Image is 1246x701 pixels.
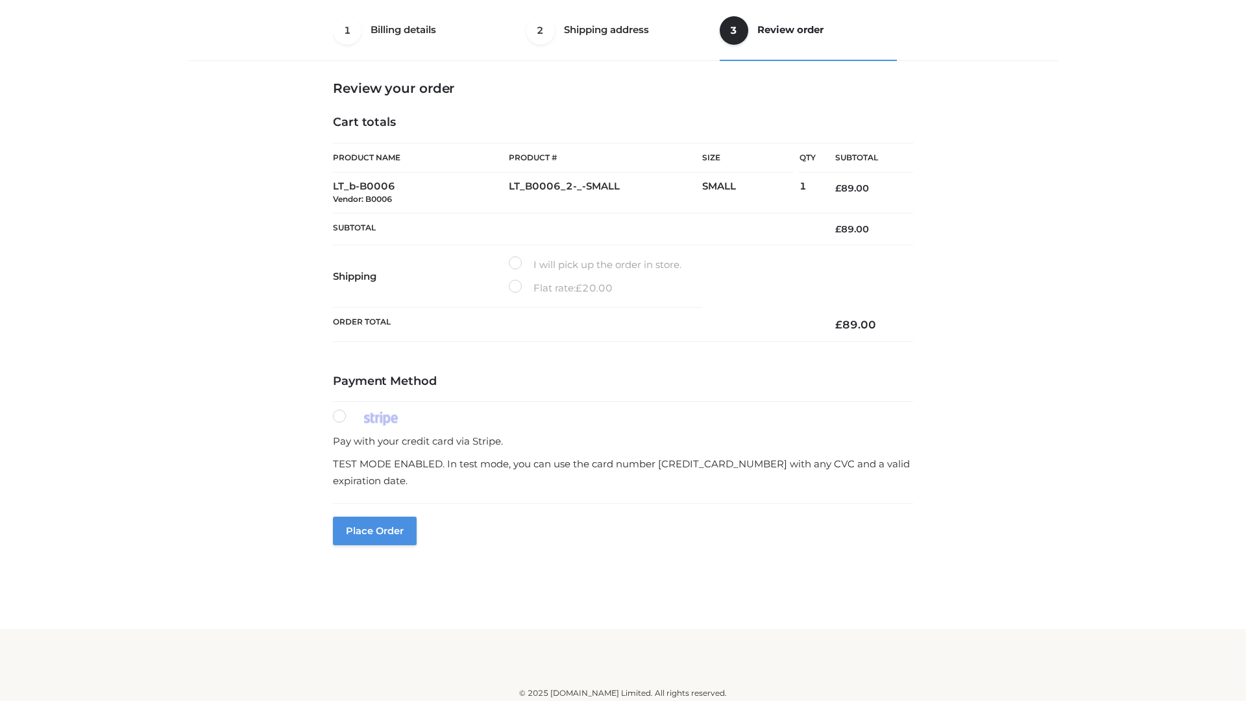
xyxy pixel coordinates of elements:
label: Flat rate: [509,280,613,297]
th: Qty [800,143,816,173]
h4: Payment Method [333,375,913,389]
h4: Cart totals [333,116,913,130]
p: TEST MODE ENABLED. In test mode, you can use the card number [CREDIT_CARD_NUMBER] with any CVC an... [333,456,913,489]
th: Product Name [333,143,509,173]
span: £ [835,318,842,331]
span: £ [576,282,582,294]
h3: Review your order [333,80,913,96]
th: Subtotal [333,213,816,245]
bdi: 89.00 [835,182,869,194]
span: £ [835,223,841,235]
th: Product # [509,143,702,173]
th: Shipping [333,245,509,308]
td: LT_b-B0006 [333,173,509,214]
td: LT_B0006_2-_-SMALL [509,173,702,214]
td: 1 [800,173,816,214]
th: Order Total [333,308,816,342]
bdi: 89.00 [835,223,869,235]
div: © 2025 [DOMAIN_NAME] Limited. All rights reserved. [193,687,1053,700]
td: SMALL [702,173,800,214]
th: Subtotal [816,143,913,173]
label: I will pick up the order in store. [509,256,681,273]
bdi: 89.00 [835,318,876,331]
bdi: 20.00 [576,282,613,294]
button: Place order [333,517,417,545]
small: Vendor: B0006 [333,194,392,204]
th: Size [702,143,793,173]
span: £ [835,182,841,194]
p: Pay with your credit card via Stripe. [333,433,913,450]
